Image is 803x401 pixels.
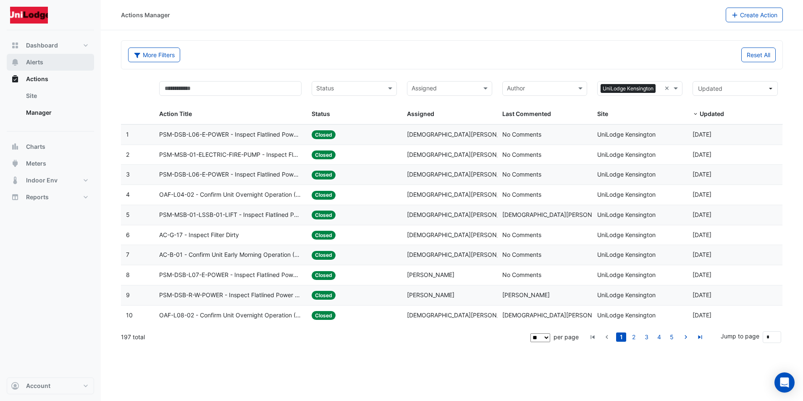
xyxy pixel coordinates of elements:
[407,171,518,178] span: [DEMOGRAPHIC_DATA][PERSON_NAME]
[26,142,45,151] span: Charts
[407,151,518,158] span: [DEMOGRAPHIC_DATA][PERSON_NAME]
[312,171,336,179] span: Closed
[502,291,550,298] span: [PERSON_NAME]
[502,131,541,138] span: No Comments
[641,332,651,342] a: 3
[597,171,656,178] span: UniLodge Kensington
[26,75,48,83] span: Actions
[126,131,129,138] span: 1
[693,251,711,258] span: 2025-09-18T10:36:25.399
[693,311,711,319] span: 2025-09-15T12:04:33.757
[7,37,94,54] button: Dashboard
[502,251,541,258] span: No Comments
[159,290,302,300] span: PSM-DSB-R-W-POWER - Inspect Flatlined Power Sub-Meter
[407,311,518,319] span: [DEMOGRAPHIC_DATA][PERSON_NAME]
[693,211,711,218] span: 2025-09-18T10:36:31.392
[407,291,454,298] span: [PERSON_NAME]
[640,332,653,342] li: page 3
[159,230,239,240] span: AC-G-17 - Inspect Filter Dirty
[159,130,302,140] span: PSM-DSB-L06-E-POWER - Inspect Flatlined Power Sub-Meter
[7,189,94,206] button: Reports
[312,150,336,159] span: Closed
[11,41,19,50] app-icon: Dashboard
[7,54,94,71] button: Alerts
[26,159,46,168] span: Meters
[312,251,336,260] span: Closed
[126,311,133,319] span: 10
[10,7,48,24] img: Company Logo
[312,191,336,200] span: Closed
[774,372,795,393] div: Open Intercom Messenger
[26,193,49,201] span: Reports
[502,311,614,319] span: [DEMOGRAPHIC_DATA][PERSON_NAME]
[159,170,302,179] span: PSM-DSB-L06-E-POWER - Inspect Flatlined Power Sub-Meter
[121,327,529,348] div: 197 total
[597,251,656,258] span: UniLodge Kensington
[693,231,711,238] span: 2025-09-18T10:36:28.486
[126,291,130,298] span: 9
[11,142,19,151] app-icon: Charts
[407,110,434,117] span: Assigned
[654,332,664,342] a: 4
[312,291,336,300] span: Closed
[407,131,518,138] span: [DEMOGRAPHIC_DATA][PERSON_NAME]
[693,131,711,138] span: 2025-09-30T17:11:24.089
[681,332,691,342] a: go to next page
[695,332,705,342] a: go to last page
[126,191,130,198] span: 4
[597,311,656,319] span: UniLodge Kensington
[11,159,19,168] app-icon: Meters
[159,190,302,200] span: OAF-L04-02 - Confirm Unit Overnight Operation (Energy Waste)
[502,171,541,178] span: No Comments
[19,104,94,121] a: Manager
[312,311,336,320] span: Closed
[159,250,302,260] span: AC-B-01 - Confirm Unit Early Morning Operation (Energy Saving)
[667,332,677,342] a: 5
[407,191,518,198] span: [DEMOGRAPHIC_DATA][PERSON_NAME]
[502,231,541,238] span: No Comments
[693,151,711,158] span: 2025-09-29T12:06:41.042
[128,47,180,62] button: More Filters
[19,87,94,104] a: Site
[7,155,94,172] button: Meters
[312,271,336,280] span: Closed
[726,8,783,22] button: Create Action
[721,332,759,340] label: Jump to page
[741,47,776,62] button: Reset All
[312,231,336,240] span: Closed
[159,110,192,117] span: Action Title
[407,231,518,238] span: [DEMOGRAPHIC_DATA][PERSON_NAME]
[11,58,19,66] app-icon: Alerts
[665,332,678,342] li: page 5
[597,191,656,198] span: UniLodge Kensington
[126,151,129,158] span: 2
[693,171,711,178] span: 2025-09-22T11:46:44.489
[597,110,608,117] span: Site
[597,151,656,158] span: UniLodge Kensington
[26,58,43,66] span: Alerts
[159,270,302,280] span: PSM-DSB-L07-E-POWER - Inspect Flatlined Power Sub-Meter
[11,176,19,185] app-icon: Indoor Env
[26,382,50,390] span: Account
[597,291,656,298] span: UniLodge Kensington
[597,131,656,138] span: UniLodge Kensington
[159,150,302,160] span: PSM-MSB-01-ELECTRIC-FIRE-PUMP - Inspect Flatlined Power Sub-Meter
[693,271,711,278] span: 2025-09-17T09:57:54.398
[597,211,656,218] span: UniLodge Kensington
[11,75,19,83] app-icon: Actions
[407,251,518,258] span: [DEMOGRAPHIC_DATA][PERSON_NAME]
[159,210,302,220] span: PSM-MSB-01-LSSB-01-LIFT - Inspect Flatlined Power Sub-Meter
[502,151,541,158] span: No Comments
[11,193,19,201] app-icon: Reports
[627,332,640,342] li: page 2
[698,85,722,92] span: Updated
[597,271,656,278] span: UniLodge Kensington
[7,172,94,189] button: Indoor Env
[7,87,94,124] div: Actions
[126,271,130,278] span: 8
[601,84,656,93] span: UniLodge Kensington
[602,332,612,342] a: go to previous page
[693,191,711,198] span: 2025-09-22T10:29:35.641
[597,231,656,238] span: UniLodge Kensington
[407,271,454,278] span: [PERSON_NAME]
